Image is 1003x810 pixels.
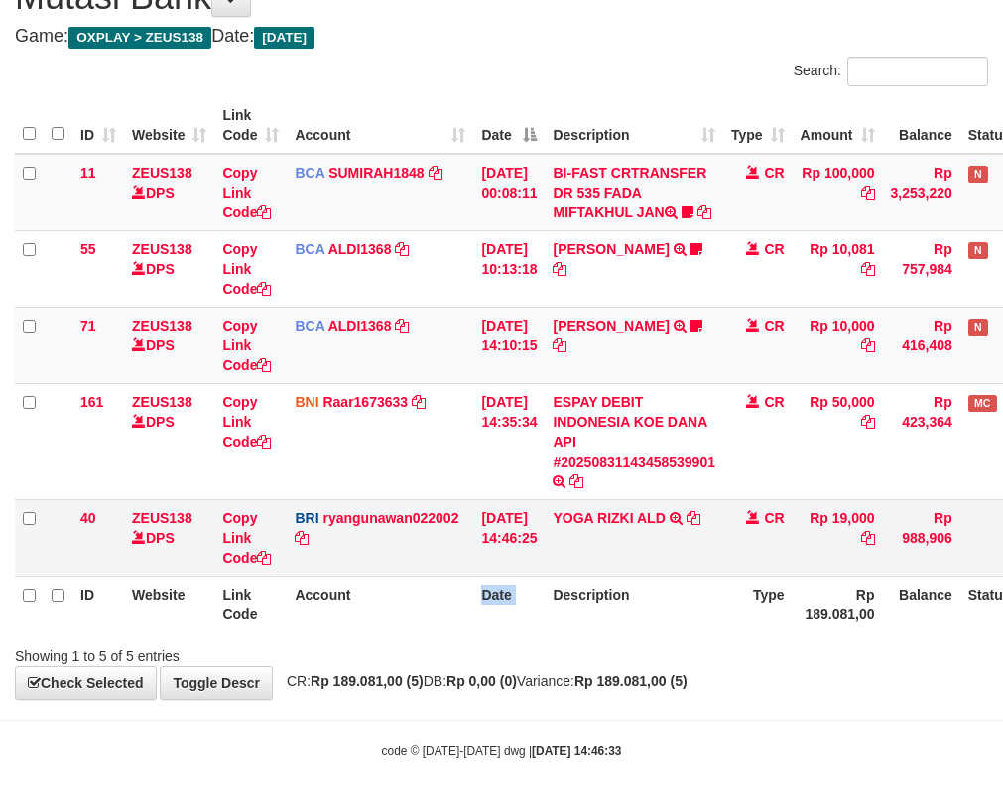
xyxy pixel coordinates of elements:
th: ID [72,576,124,632]
th: Link Code: activate to sort column ascending [214,97,287,154]
th: Balance [883,97,960,154]
span: [DATE] [254,27,314,49]
a: ZEUS138 [132,318,192,334]
td: DPS [124,307,214,383]
td: Rp 19,000 [793,499,883,576]
span: BNI [295,394,318,410]
a: Copy Link Code [222,394,271,450]
span: 55 [80,241,96,257]
td: Rp 100,000 [793,154,883,231]
a: Copy FERLANDA EFRILIDIT to clipboard [553,261,566,277]
span: CR [764,394,784,410]
a: Copy BI-FAST CRTRANSFER DR 535 FADA MIFTAKHUL JAN to clipboard [697,204,711,220]
a: Copy Rp 10,081 to clipboard [861,261,875,277]
td: Rp 3,253,220 [883,154,960,231]
th: Account [287,576,473,632]
th: Link Code [214,576,287,632]
a: ESPAY DEBIT INDONESIA KOE DANA API #20250831143458539901 [553,394,715,470]
span: Has Note [968,166,988,183]
strong: Rp 0,00 (0) [446,673,517,689]
th: Website: activate to sort column ascending [124,97,214,154]
td: Rp 10,000 [793,307,883,383]
strong: Rp 189.081,00 (5) [574,673,688,689]
td: DPS [124,383,214,499]
td: DPS [124,154,214,231]
a: Copy Rp 19,000 to clipboard [861,530,875,546]
td: Rp 50,000 [793,383,883,499]
input: Search: [847,57,988,86]
td: DPS [124,230,214,307]
a: Copy Raar1673633 to clipboard [412,394,426,410]
a: ryangunawan022002 [322,510,458,526]
a: YOGA RIZKI ALD [553,510,665,526]
div: Showing 1 to 5 of 5 entries [15,638,403,666]
span: 71 [80,318,96,334]
th: Date [473,576,545,632]
td: [DATE] 14:10:15 [473,307,545,383]
th: Rp 189.081,00 [793,576,883,632]
span: BCA [295,241,324,257]
a: Copy Rp 100,000 to clipboard [861,185,875,201]
th: Date: activate to sort column descending [473,97,545,154]
span: CR [764,241,784,257]
td: [DATE] 00:08:11 [473,154,545,231]
td: [DATE] 14:46:25 [473,499,545,576]
a: [PERSON_NAME] [553,241,669,257]
th: Type: activate to sort column ascending [723,97,793,154]
a: Toggle Descr [160,666,273,700]
a: Raar1673633 [322,394,408,410]
a: ZEUS138 [132,165,192,181]
th: Balance [883,576,960,632]
a: Copy SRI MISKIANT to clipboard [553,337,566,353]
small: code © [DATE]-[DATE] dwg | [382,744,622,758]
td: BI-FAST CRTRANSFER DR 535 FADA MIFTAKHUL JAN [545,154,723,231]
a: ALDI1368 [328,318,392,334]
a: Copy Link Code [222,510,271,566]
th: ID: activate to sort column ascending [72,97,124,154]
span: BCA [295,318,324,334]
a: ZEUS138 [132,510,192,526]
a: ZEUS138 [132,241,192,257]
span: CR [764,510,784,526]
a: Copy Link Code [222,241,271,297]
a: Copy Link Code [222,165,271,220]
th: Amount: activate to sort column ascending [793,97,883,154]
td: Rp 757,984 [883,230,960,307]
span: CR: DB: Variance: [277,673,688,689]
th: Description [545,576,723,632]
h4: Game: Date: [15,27,988,47]
a: Check Selected [15,666,157,700]
strong: Rp 189.081,00 (5) [311,673,424,689]
span: BRI [295,510,318,526]
a: Copy Rp 50,000 to clipboard [861,414,875,430]
span: OXPLAY > ZEUS138 [68,27,211,49]
td: [DATE] 10:13:18 [473,230,545,307]
span: 11 [80,165,96,181]
span: BCA [295,165,324,181]
span: Manually Checked by: aafjeber [968,395,997,412]
td: Rp 423,364 [883,383,960,499]
td: Rp 10,081 [793,230,883,307]
span: CR [764,165,784,181]
a: ALDI1368 [328,241,392,257]
th: Account: activate to sort column ascending [287,97,473,154]
a: Copy SUMIRAH1848 to clipboard [429,165,442,181]
a: Copy ESPAY DEBIT INDONESIA KOE DANA API #20250831143458539901 to clipboard [569,473,583,489]
a: Copy Link Code [222,318,271,373]
a: Copy Rp 10,000 to clipboard [861,337,875,353]
td: Rp 988,906 [883,499,960,576]
span: CR [764,318,784,334]
strong: [DATE] 14:46:33 [532,744,621,758]
span: 161 [80,394,103,410]
a: Copy ALDI1368 to clipboard [395,241,409,257]
td: DPS [124,499,214,576]
th: Description: activate to sort column ascending [545,97,723,154]
th: Website [124,576,214,632]
a: [PERSON_NAME] [553,318,669,334]
span: Has Note [968,319,988,336]
a: Copy YOGA RIZKI ALD to clipboard [687,510,700,526]
th: Type [723,576,793,632]
a: Copy ryangunawan022002 to clipboard [295,530,309,546]
td: [DATE] 14:35:34 [473,383,545,499]
a: Copy ALDI1368 to clipboard [395,318,409,334]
